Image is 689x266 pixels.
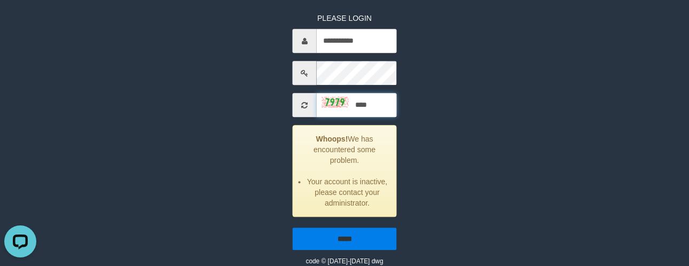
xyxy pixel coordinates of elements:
small: code © [DATE]-[DATE] dwg [306,258,383,265]
img: captcha [322,97,349,107]
button: Open LiveChat chat widget [4,4,36,36]
div: We has encountered some problem. [293,126,397,217]
li: Your account is inactive, please contact your administrator. [307,177,388,209]
p: PLEASE LOGIN [293,13,397,24]
strong: Whoops! [316,135,348,144]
